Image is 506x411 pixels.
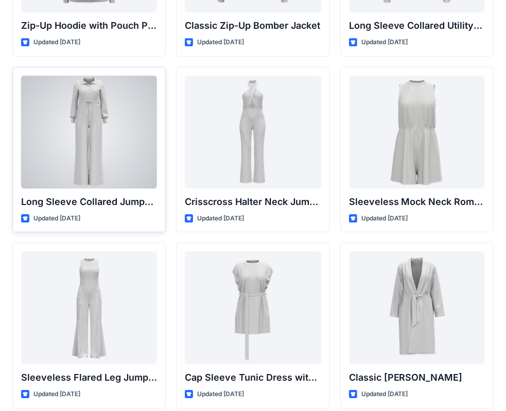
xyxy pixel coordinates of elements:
[349,76,485,189] a: Sleeveless Mock Neck Romper with Drawstring Waist
[185,251,321,364] a: Cap Sleeve Tunic Dress with Belt
[349,195,485,209] p: Sleeveless Mock Neck Romper with Drawstring Waist
[33,37,80,48] p: Updated [DATE]
[361,213,408,224] p: Updated [DATE]
[185,18,321,33] p: Classic Zip-Up Bomber Jacket
[361,389,408,400] p: Updated [DATE]
[21,370,157,385] p: Sleeveless Flared Leg Jumpsuit
[197,37,244,48] p: Updated [DATE]
[361,37,408,48] p: Updated [DATE]
[185,370,321,385] p: Cap Sleeve Tunic Dress with Belt
[197,389,244,400] p: Updated [DATE]
[21,251,157,364] a: Sleeveless Flared Leg Jumpsuit
[33,213,80,224] p: Updated [DATE]
[349,251,485,364] a: Classic Terry Robe
[21,18,157,33] p: Zip-Up Hoodie with Pouch Pockets
[21,195,157,209] p: Long Sleeve Collared Jumpsuit with Belt
[33,389,80,400] p: Updated [DATE]
[185,76,321,189] a: Crisscross Halter Neck Jumpsuit
[349,18,485,33] p: Long Sleeve Collared Utility Jacket
[21,76,157,189] a: Long Sleeve Collared Jumpsuit with Belt
[185,195,321,209] p: Crisscross Halter Neck Jumpsuit
[197,213,244,224] p: Updated [DATE]
[349,370,485,385] p: Classic [PERSON_NAME]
